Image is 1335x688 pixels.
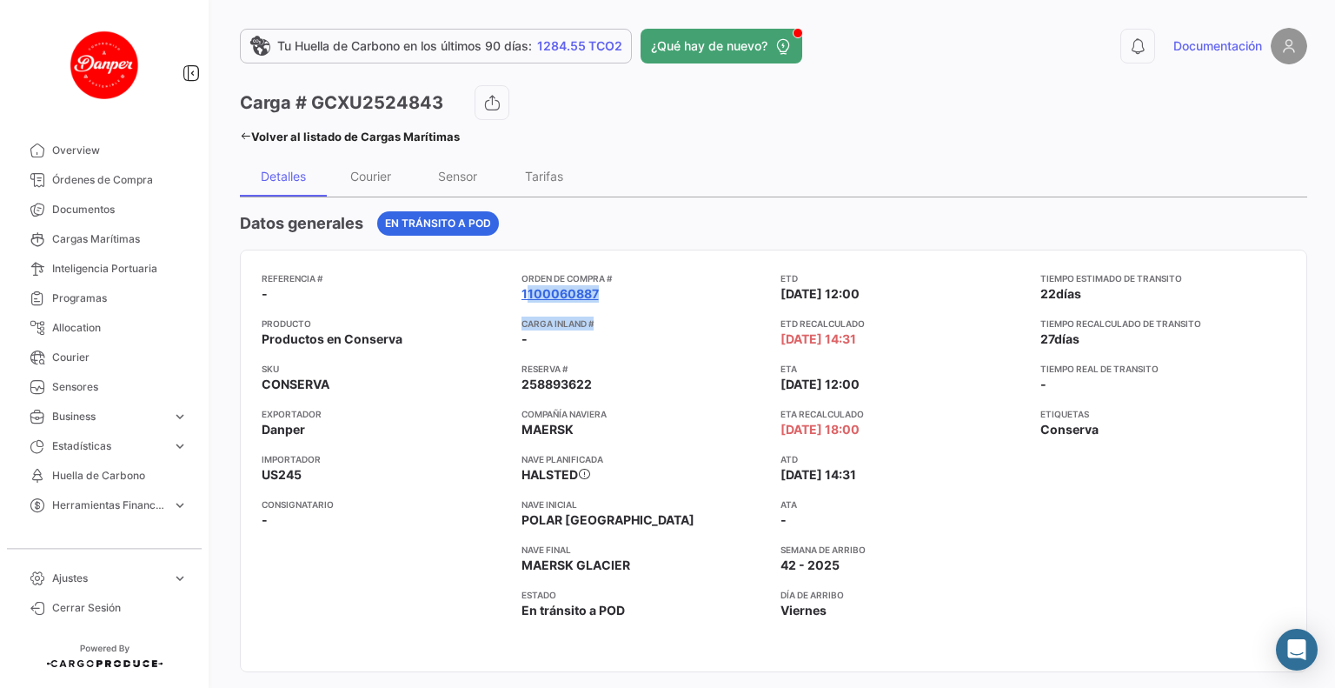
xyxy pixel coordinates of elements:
[14,372,195,402] a: Sensores
[780,271,1026,285] app-card-info-title: ETD
[521,557,630,574] span: MAERSK GLACIER
[521,452,767,466] app-card-info-title: Nave planificada
[521,467,578,482] span: HALSTED
[1040,421,1099,438] span: Conserva
[52,600,188,616] span: Cerrar Sesión
[521,362,767,376] app-card-info-title: Reserva #
[1040,331,1054,346] span: 27
[438,169,477,184] div: Sensor
[1040,362,1286,376] app-card-info-title: Tiempo real de transito
[172,498,188,513] span: expand_more
[52,291,188,306] span: Programas
[14,224,195,254] a: Cargas Marítimas
[14,343,195,372] a: Courier
[780,511,787,529] span: -
[780,376,860,393] span: [DATE] 12:00
[14,461,195,491] a: Huella de Carbono
[1040,377,1046,391] span: -
[1173,37,1262,55] span: Documentación
[52,438,165,454] span: Estadísticas
[651,37,767,55] span: ¿Qué hay de nuevo?
[521,407,767,421] app-card-info-title: Compañía naviera
[521,285,599,303] a: 1100060887
[262,285,268,303] span: -
[52,571,165,586] span: Ajustes
[780,466,856,484] span: [DATE] 14:31
[52,143,188,158] span: Overview
[780,602,827,619] span: Viernes
[1056,286,1081,301] span: días
[780,421,860,438] span: [DATE] 18:00
[172,438,188,454] span: expand_more
[262,331,402,348] span: Productos en Conserva
[780,557,840,574] span: 42 - 2025
[521,498,767,511] app-card-info-title: Nave inicial
[52,261,188,277] span: Inteligencia Portuaria
[172,571,188,586] span: expand_more
[52,231,188,247] span: Cargas Marítimas
[521,271,767,285] app-card-info-title: Orden de Compra #
[780,543,1026,557] app-card-info-title: Semana de Arribo
[525,169,563,184] div: Tarifas
[262,317,508,331] app-card-info-title: Producto
[262,498,508,511] app-card-info-title: Consignatario
[262,452,508,466] app-card-info-title: Importador
[521,588,767,602] app-card-info-title: Estado
[240,29,632,63] a: Tu Huella de Carbono en los últimos 90 días:1284.55 TCO2
[262,511,268,529] span: -
[780,331,856,348] span: [DATE] 14:31
[262,466,302,484] span: US245
[641,29,802,63] button: ¿Qué hay de nuevo?
[52,498,165,513] span: Herramientas Financieras
[52,350,188,365] span: Courier
[240,211,363,236] h4: Datos generales
[262,421,305,438] span: Danper
[780,285,860,303] span: [DATE] 12:00
[172,409,188,424] span: expand_more
[521,317,767,331] app-card-info-title: Carga inland #
[52,468,188,484] span: Huella de Carbono
[1040,271,1286,285] app-card-info-title: Tiempo estimado de transito
[1040,317,1286,331] app-card-info-title: Tiempo recalculado de transito
[521,331,528,348] span: -
[52,172,188,188] span: Órdenes de Compra
[537,37,622,55] span: 1284.55 TCO2
[521,421,574,438] span: MAERSK
[1054,331,1079,346] span: días
[52,202,188,217] span: Documentos
[262,362,508,376] app-card-info-title: SKU
[14,195,195,224] a: Documentos
[521,376,592,393] span: 258893622
[262,271,508,285] app-card-info-title: Referencia #
[521,543,767,557] app-card-info-title: Nave final
[52,379,188,395] span: Sensores
[52,409,165,424] span: Business
[780,498,1026,511] app-card-info-title: ATA
[261,169,306,184] div: Detalles
[262,376,329,393] span: CONSERVA
[14,165,195,195] a: Órdenes de Compra
[780,452,1026,466] app-card-info-title: ATD
[1271,28,1307,64] img: placeholder-user.png
[14,136,195,165] a: Overview
[240,90,443,115] h3: Carga # GCXU2524843
[1040,286,1056,301] span: 22
[52,320,188,336] span: Allocation
[780,588,1026,602] app-card-info-title: Día de Arribo
[240,124,460,149] a: Volver al listado de Cargas Marítimas
[521,511,694,529] span: POLAR [GEOGRAPHIC_DATA]
[14,284,195,313] a: Programas
[1276,629,1318,671] div: Abrir Intercom Messenger
[780,407,1026,421] app-card-info-title: ETA Recalculado
[1040,407,1286,421] app-card-info-title: Etiquetas
[262,407,508,421] app-card-info-title: Exportador
[61,21,148,108] img: danper-logo.png
[780,317,1026,331] app-card-info-title: ETD Recalculado
[350,169,391,184] div: Courier
[385,216,491,231] span: En tránsito a POD
[14,313,195,343] a: Allocation
[277,37,532,55] span: Tu Huella de Carbono en los últimos 90 días:
[780,362,1026,376] app-card-info-title: ETA
[521,602,625,619] span: En tránsito a POD
[14,254,195,284] a: Inteligencia Portuaria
